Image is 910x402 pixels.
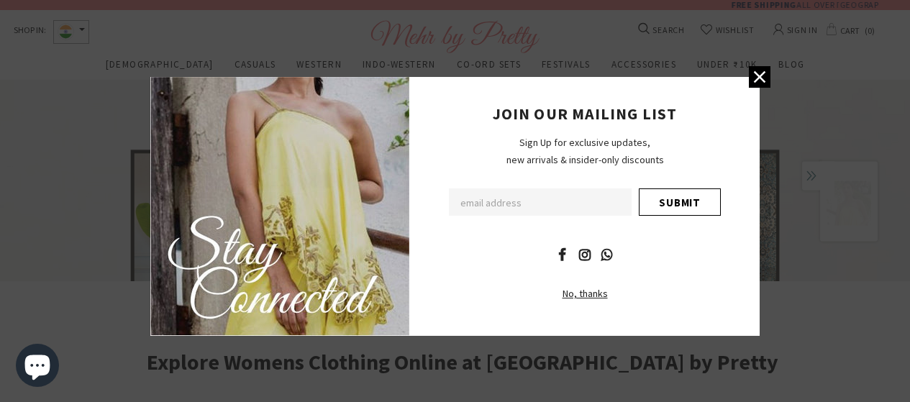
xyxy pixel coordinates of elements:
inbox-online-store-chat: Shopify online store chat [12,344,63,390]
span: Sign Up for exclusive updates, new arrivals & insider-only discounts [506,136,664,166]
span: No, thanks [563,287,608,300]
input: Email Address [449,188,632,216]
input: Submit [639,188,721,216]
a: Close [749,66,770,88]
span: JOIN OUR MAILING LIST [493,104,677,124]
